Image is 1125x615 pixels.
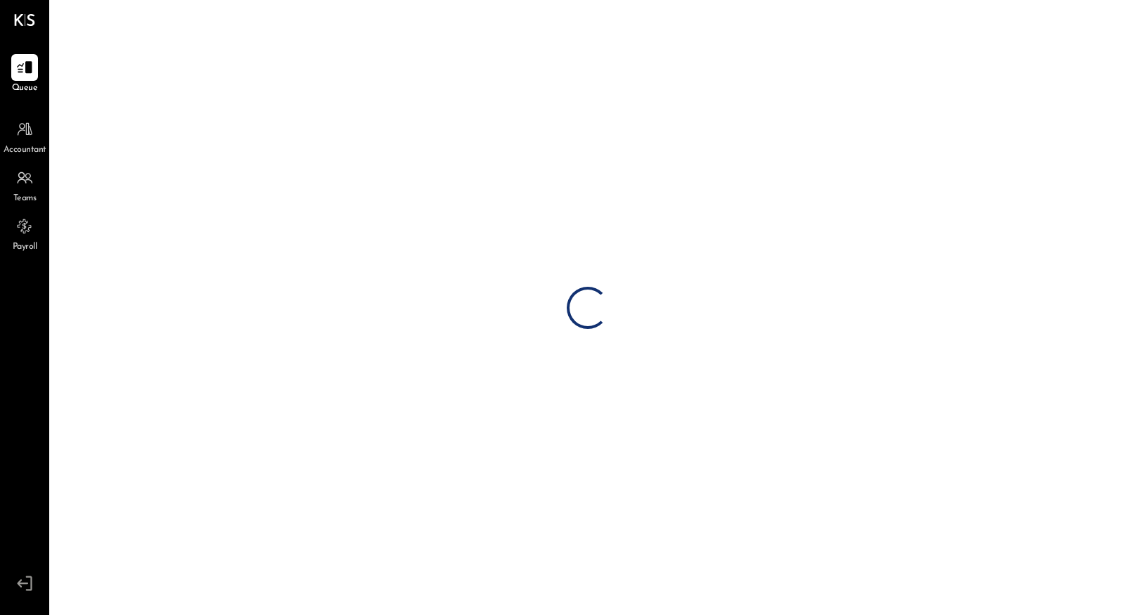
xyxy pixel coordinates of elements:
a: Accountant [1,116,49,157]
span: Accountant [4,144,46,157]
a: Queue [1,54,49,95]
span: Queue [12,82,38,95]
span: Teams [13,193,37,205]
span: Payroll [13,241,37,254]
a: Teams [1,164,49,205]
a: Payroll [1,213,49,254]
